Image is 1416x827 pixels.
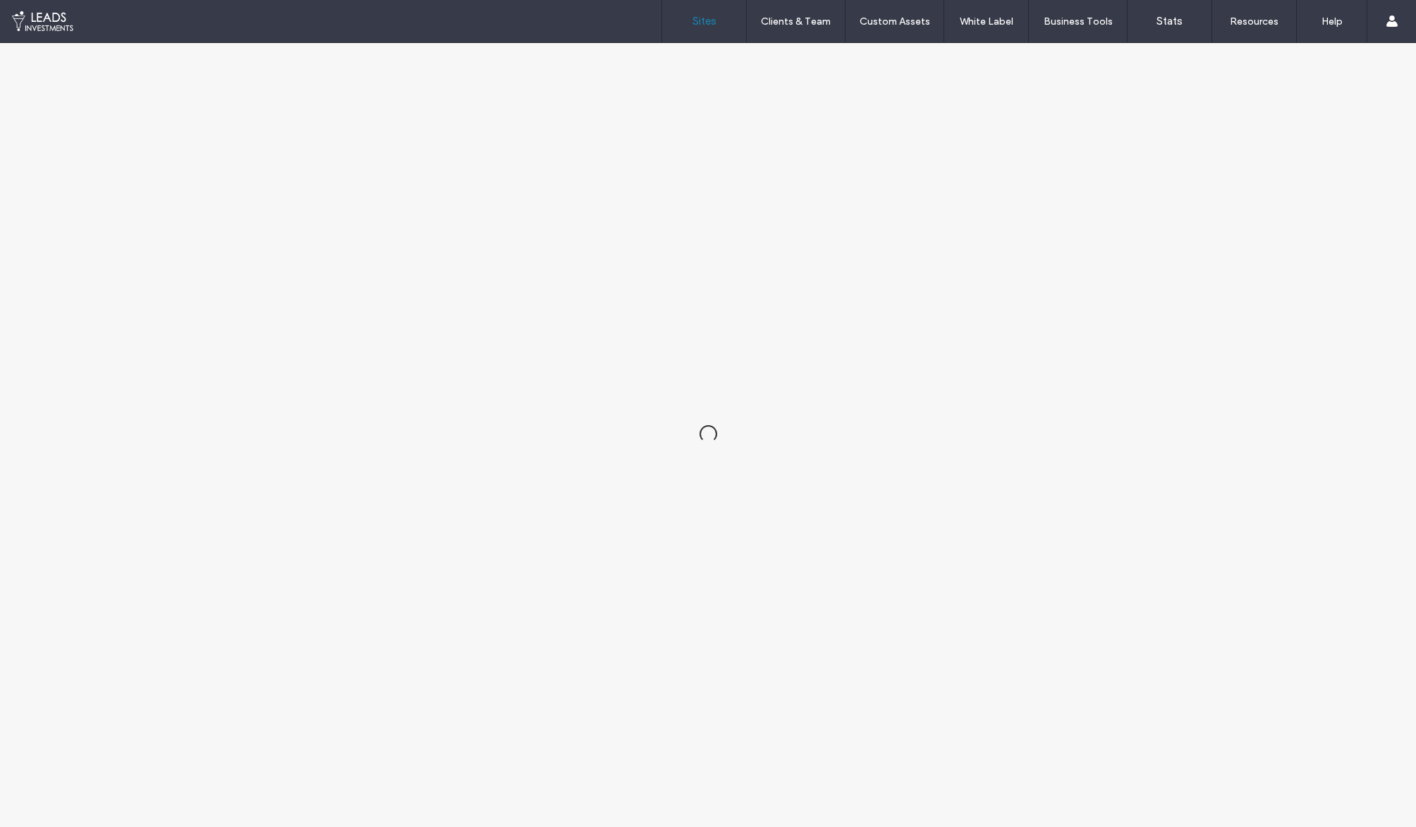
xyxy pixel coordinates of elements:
label: Stats [1156,15,1183,27]
label: Business Tools [1044,16,1113,27]
label: White Label [960,16,1013,27]
label: Resources [1230,16,1278,27]
label: Clients & Team [761,16,831,27]
label: Sites [692,15,716,27]
label: Help [1322,16,1343,27]
label: Custom Assets [860,16,930,27]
